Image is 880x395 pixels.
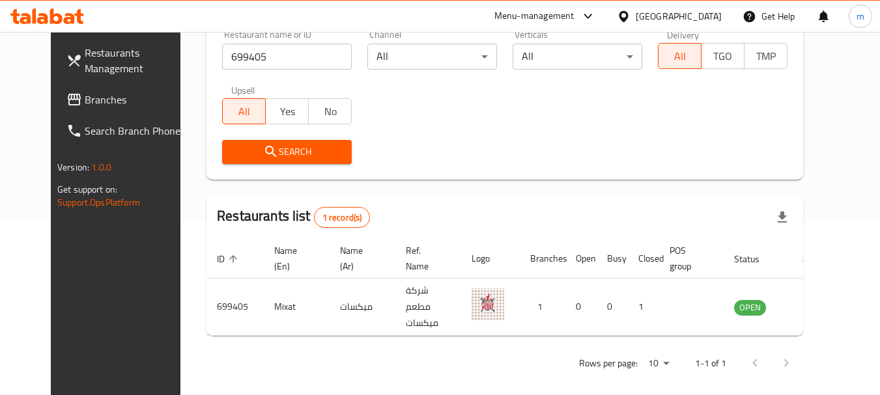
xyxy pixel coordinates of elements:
span: Get support on: [57,181,117,198]
td: 1 [628,279,659,336]
span: All [664,47,696,66]
a: Search Branch Phone [56,115,198,146]
span: All [228,102,261,121]
button: All [658,43,702,69]
th: Logo [461,239,520,279]
a: Support.OpsPlatform [57,194,140,211]
span: Restaurants Management [85,45,188,76]
table: enhanced table [206,239,837,336]
span: Name (Ar) [340,243,380,274]
th: Action [792,239,837,279]
span: ID [217,251,242,267]
span: No [314,102,347,121]
td: 0 [565,279,597,336]
span: TGO [707,47,739,66]
span: Branches [85,92,188,107]
span: Search [233,144,341,160]
button: All [222,98,266,124]
span: Yes [271,102,304,121]
span: OPEN [734,300,766,315]
label: Upsell [231,85,255,94]
td: 0 [597,279,628,336]
th: Closed [628,239,659,279]
span: m [857,9,864,23]
div: OPEN [734,300,766,316]
div: All [367,44,497,70]
span: POS group [670,243,708,274]
h2: Restaurants list [217,206,370,228]
button: Search [222,140,352,164]
div: Menu-management [494,8,575,24]
p: Rows per page: [579,355,638,372]
a: Branches [56,84,198,115]
button: No [308,98,352,124]
td: ميكسات [330,279,395,336]
a: Restaurants Management [56,37,198,84]
button: TGO [701,43,745,69]
div: Rows per page: [643,354,674,374]
div: Total records count [314,207,371,228]
span: Search Branch Phone [85,123,188,139]
span: Ref. Name [406,243,446,274]
label: Delivery [667,30,700,39]
th: Busy [597,239,628,279]
span: 1.0.0 [91,159,111,176]
div: All [513,44,642,70]
td: Mixat [264,279,330,336]
span: TMP [750,47,782,66]
td: شركة مطعم ميكسات [395,279,461,336]
td: 699405 [206,279,264,336]
th: Branches [520,239,565,279]
span: 1 record(s) [315,211,370,224]
td: 1 [520,279,565,336]
p: 1-1 of 1 [695,355,726,372]
div: Menu [802,299,827,315]
img: Mixat [472,288,504,321]
span: Status [734,251,776,267]
th: Open [565,239,597,279]
div: Export file [767,202,798,233]
span: Name (En) [274,243,314,274]
input: Search for restaurant name or ID.. [222,44,352,70]
div: [GEOGRAPHIC_DATA] [636,9,722,23]
span: Version: [57,159,89,176]
button: Yes [265,98,309,124]
button: TMP [744,43,788,69]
